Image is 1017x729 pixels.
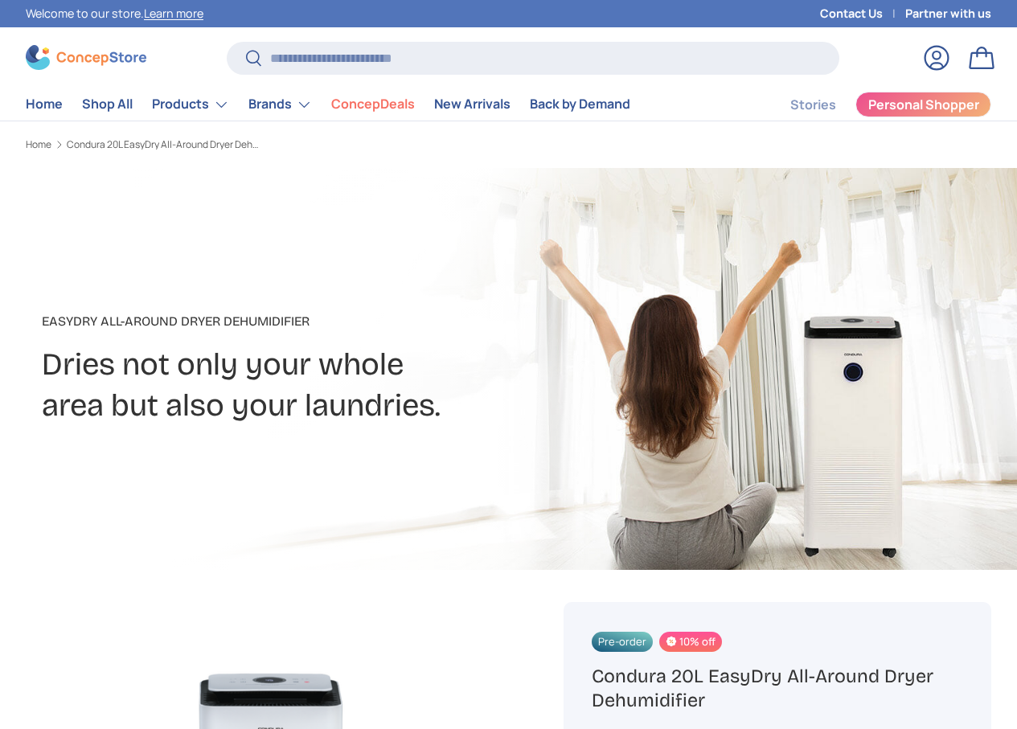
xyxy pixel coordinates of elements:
summary: Products [142,88,239,121]
a: Shop All [82,88,133,120]
a: Learn more [144,6,203,21]
nav: Breadcrumbs [26,137,538,152]
span: 10% off [659,632,722,652]
nav: Primary [26,88,630,121]
summary: Brands [239,88,322,121]
p: EasyDry All-Around Dryer Dehumidifier [42,312,659,331]
a: Home [26,140,51,149]
a: Products [152,88,229,121]
a: Personal Shopper [855,92,991,117]
a: Home [26,88,63,120]
a: New Arrivals [434,88,511,120]
span: Pre-order [592,632,653,652]
a: ConcepDeals [331,88,415,120]
a: Brands [248,88,312,121]
a: Condura 20L EasyDry All-Around Dryer Dehumidifier [67,140,260,149]
p: Welcome to our store. [26,5,203,23]
a: Back by Demand [530,88,630,120]
a: Contact Us [820,5,905,23]
h2: Dries not only your whole area but also your laundries. [42,344,659,425]
img: ConcepStore [26,45,146,70]
h1: Condura 20L EasyDry All-Around Dryer Dehumidifier [592,664,963,713]
a: Stories [790,89,836,121]
a: Partner with us [905,5,991,23]
span: Personal Shopper [868,98,979,111]
nav: Secondary [752,88,991,121]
